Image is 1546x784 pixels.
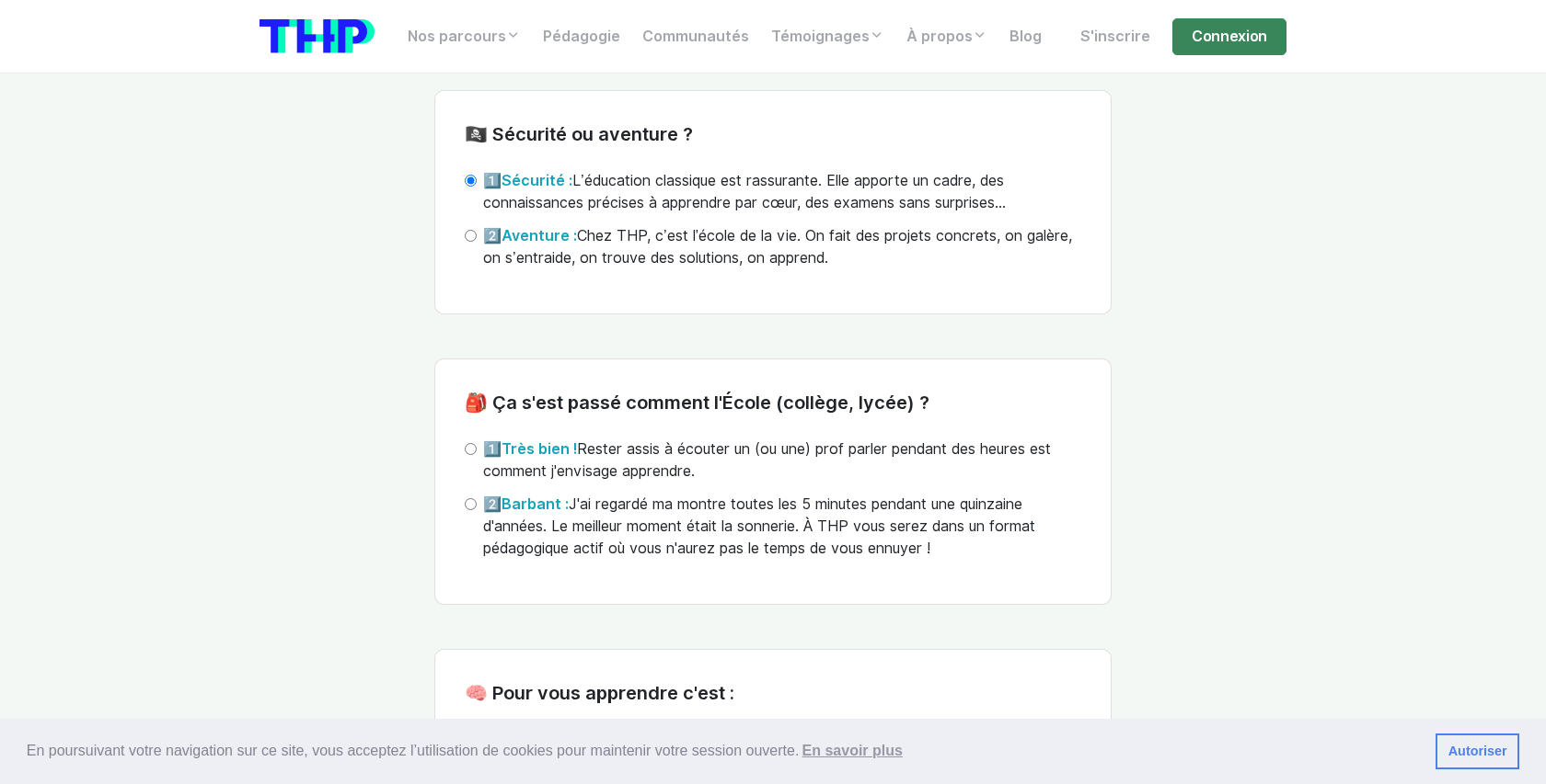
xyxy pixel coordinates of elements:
a: Nos parcours [397,18,532,55]
span: Très bien ! [502,440,577,458]
p: 🏴‍☠️ Sécurité ou aventure ? [465,120,1081,148]
p: 🧠 Pour vous apprendre c'est : [465,679,1081,707]
span: Barbant : [502,495,569,513]
label: 2️⃣ Chez THP, c’est l’école de la vie. On fait des projets concrets, on galère, on s’entraide, on... [483,225,1081,269]
a: À propos [895,18,998,55]
a: learn more about cookies [799,737,906,765]
a: Pédagogie [532,18,631,55]
label: 1️⃣ Rester assis à écouter un (ou une) prof parler pendant des heures est comment j'envisage appr... [483,438,1081,483]
a: Connexion [1172,18,1286,55]
img: logo [260,19,375,53]
span: Aventure : [502,227,577,244]
a: S'inscrire [1069,18,1161,55]
span: Sécurité : [502,172,572,189]
label: 2️⃣ J'ai regardé ma montre toutes les 5 minutes pendant une quinzaine d'années. Le meilleur momen... [483,494,1081,560]
a: Blog [998,18,1053,55]
a: Témoignages [760,18,895,55]
a: dismiss cookie message [1436,733,1519,770]
label: 1️⃣ L’éducation classique est rassurante. Elle apporte un cadre, des connaissances précises à app... [483,170,1081,214]
p: 🎒 Ça s'est passé comment l'École (collège, lycée) ? [465,389,1081,416]
span: En poursuivant votre navigation sur ce site, vous acceptez l’utilisation de cookies pour mainteni... [27,737,1421,765]
a: Communautés [631,18,760,55]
